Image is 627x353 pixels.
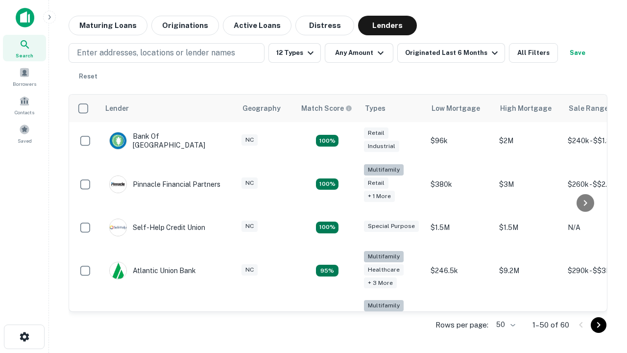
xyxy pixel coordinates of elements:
img: picture [110,176,126,193]
div: Healthcare [364,264,404,276]
div: + 1 more [364,191,395,202]
div: Multifamily [364,164,404,176]
div: Industrial [364,141,399,152]
div: Low Mortgage [432,102,480,114]
th: Capitalize uses an advanced AI algorithm to match your search with the best lender. The match sco... [295,95,359,122]
td: $1.5M [494,209,563,246]
div: High Mortgage [500,102,552,114]
div: Multifamily [364,300,404,311]
img: capitalize-icon.png [16,8,34,27]
img: picture [110,219,126,236]
th: Types [359,95,426,122]
td: $96k [426,122,494,159]
div: Retail [364,177,388,189]
td: $1.5M [426,209,494,246]
div: Sale Range [569,102,608,114]
button: Reset [72,67,104,86]
td: $3M [494,159,563,209]
td: $246k [426,295,494,345]
div: NC [241,221,258,232]
button: All Filters [509,43,558,63]
div: 50 [492,318,517,332]
div: Special Purpose [364,221,419,232]
div: Bank Of [GEOGRAPHIC_DATA] [109,132,227,150]
div: Types [365,102,386,114]
span: Borrowers [13,80,36,88]
button: Active Loans [223,16,291,35]
div: Matching Properties: 17, hasApolloMatch: undefined [316,178,338,190]
h6: Match Score [301,103,350,114]
button: Originated Last 6 Months [397,43,505,63]
button: Originations [151,16,219,35]
img: picture [110,132,126,149]
button: Maturing Loans [69,16,147,35]
th: Geography [237,95,295,122]
div: NC [241,177,258,189]
iframe: Chat Widget [578,275,627,322]
div: Capitalize uses an advanced AI algorithm to match your search with the best lender. The match sco... [301,103,352,114]
a: Contacts [3,92,46,118]
div: + 3 more [364,277,397,289]
button: Distress [295,16,354,35]
span: Saved [18,137,32,145]
span: Contacts [15,108,34,116]
th: Low Mortgage [426,95,494,122]
button: Any Amount [325,43,393,63]
span: Search [16,51,33,59]
div: Matching Properties: 15, hasApolloMatch: undefined [316,135,338,147]
div: Retail [364,127,388,139]
img: picture [110,262,126,279]
div: Geography [242,102,281,114]
td: $9.2M [494,246,563,296]
th: High Mortgage [494,95,563,122]
button: Go to next page [591,317,606,333]
p: Rows per page: [435,319,488,331]
p: Enter addresses, locations or lender names [77,47,235,59]
a: Search [3,35,46,61]
p: 1–50 of 60 [532,319,569,331]
div: Originated Last 6 Months [405,47,501,59]
div: NC [241,134,258,146]
div: Self-help Credit Union [109,219,205,236]
td: $2M [494,122,563,159]
a: Saved [3,120,46,147]
div: Matching Properties: 11, hasApolloMatch: undefined [316,222,338,233]
div: Matching Properties: 9, hasApolloMatch: undefined [316,265,338,277]
div: NC [241,264,258,276]
div: The Fidelity Bank [109,311,189,329]
a: Borrowers [3,63,46,90]
td: $3.2M [494,295,563,345]
td: $380k [426,159,494,209]
div: Lender [105,102,129,114]
th: Lender [99,95,237,122]
div: Pinnacle Financial Partners [109,176,220,193]
button: Enter addresses, locations or lender names [69,43,265,63]
div: Atlantic Union Bank [109,262,196,279]
button: 12 Types [268,43,321,63]
div: Multifamily [364,251,404,262]
button: Save your search to get updates of matches that match your search criteria. [562,43,593,63]
button: Lenders [358,16,417,35]
td: $246.5k [426,246,494,296]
